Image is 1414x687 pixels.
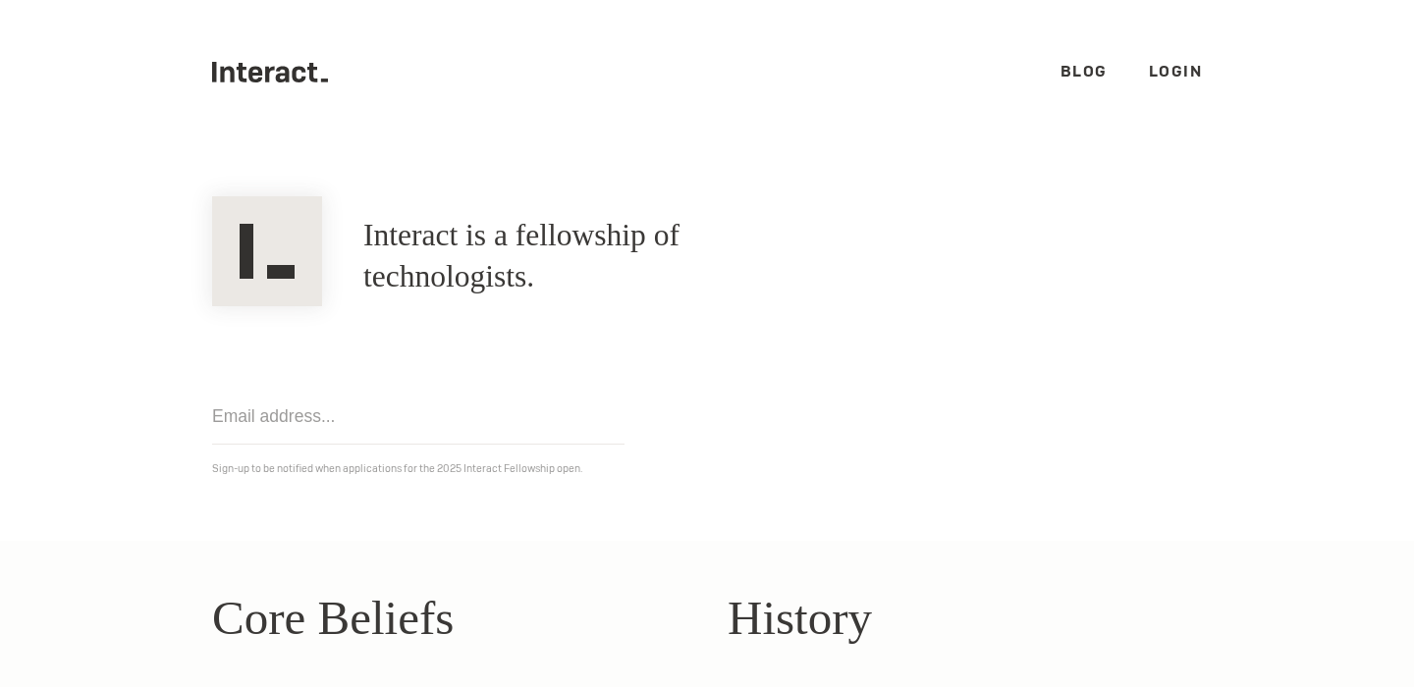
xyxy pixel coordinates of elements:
[1149,61,1203,81] a: Login
[212,582,686,655] h2: Core Beliefs
[363,215,828,297] h1: Interact is a fellowship of technologists.
[212,458,1202,479] p: Sign-up to be notified when applications for the 2025 Interact Fellowship open.
[212,196,322,306] img: Interact Logo
[728,582,1202,655] h2: History
[212,389,625,445] input: Email address...
[1060,61,1108,81] a: Blog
